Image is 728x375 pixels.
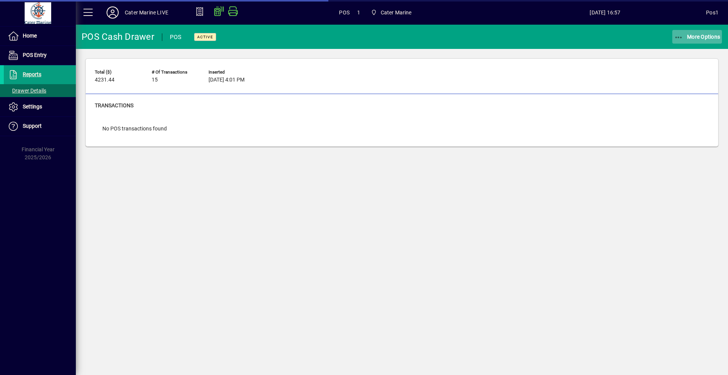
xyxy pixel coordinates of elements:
[4,46,76,65] a: POS Entry
[674,34,720,40] span: More Options
[706,6,719,19] div: Pos1
[4,27,76,46] a: Home
[339,6,350,19] span: POS
[4,84,76,97] a: Drawer Details
[170,31,182,43] div: POS
[23,33,37,39] span: Home
[23,71,41,77] span: Reports
[8,88,46,94] span: Drawer Details
[381,6,412,19] span: Cater Marine
[23,52,47,58] span: POS Entry
[100,6,125,19] button: Profile
[95,102,133,108] span: Transactions
[504,6,706,19] span: [DATE] 16:57
[152,77,158,83] span: 15
[125,6,168,19] div: Cater Marine LIVE
[4,97,76,116] a: Settings
[209,77,245,83] span: [DATE] 4:01 PM
[95,117,174,140] div: No POS transactions found
[4,117,76,136] a: Support
[368,6,415,19] span: Cater Marine
[23,104,42,110] span: Settings
[82,31,154,43] div: POS Cash Drawer
[209,70,254,75] span: Inserted
[152,70,197,75] span: # of Transactions
[672,30,722,44] button: More Options
[197,35,213,39] span: Active
[95,70,140,75] span: Total ($)
[357,6,360,19] span: 1
[23,123,42,129] span: Support
[95,77,115,83] span: 4231.44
